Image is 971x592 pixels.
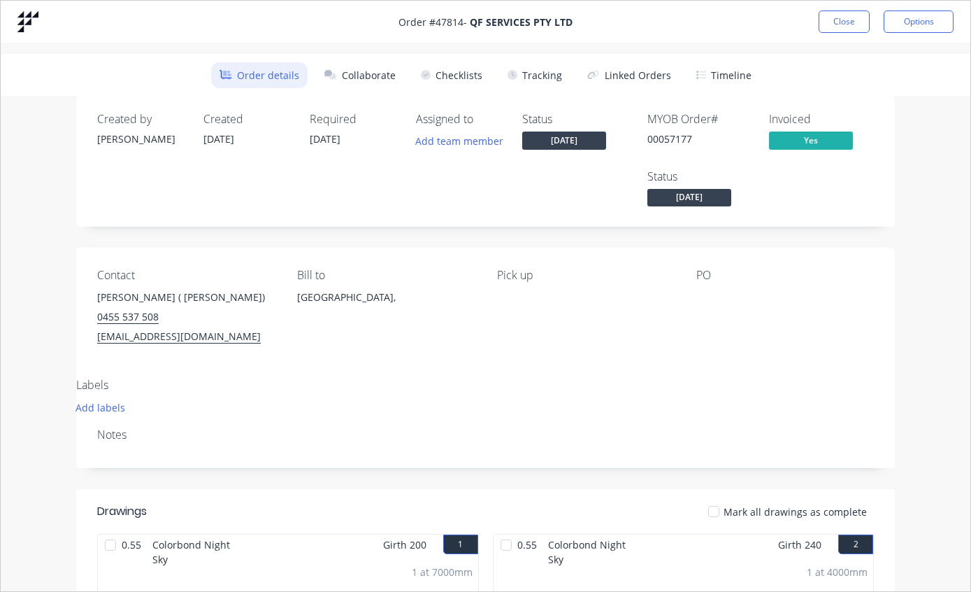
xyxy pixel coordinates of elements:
[807,565,868,579] div: 1 at 4000mm
[97,288,275,346] div: [PERSON_NAME] ( [PERSON_NAME])0455 537 508[EMAIL_ADDRESS][DOMAIN_NAME]
[416,132,511,150] button: Add team member
[416,113,500,126] div: Assigned to
[383,535,426,555] span: Girth 200
[522,113,606,126] div: Status
[522,132,606,149] span: [DATE]
[884,10,954,33] button: Options
[211,62,308,88] button: Order details
[97,113,181,126] div: Created by
[76,379,405,392] div: Labels
[647,132,752,146] div: 00057177
[542,535,640,559] span: Colorbond Night Sky
[497,269,675,282] div: Pick up
[647,170,752,183] div: Status
[97,428,874,442] div: Notes
[69,398,133,417] button: Add labels
[522,132,606,153] button: [DATE]
[647,189,731,206] span: [DATE]
[443,535,478,554] button: 1
[310,132,340,146] span: [DATE]
[316,62,404,88] button: Collaborate
[408,132,511,150] button: Add team member
[512,535,542,559] span: 0.55
[116,535,147,559] span: 0.55
[470,15,573,29] strong: QF SERVICES PTY LTD
[769,132,853,149] span: Yes
[778,535,821,555] span: Girth 240
[97,132,181,146] div: [PERSON_NAME]
[724,505,867,519] span: Mark all drawings as complete
[819,10,870,33] button: Close
[297,288,475,307] div: [GEOGRAPHIC_DATA],
[310,113,394,126] div: Required
[412,565,473,579] div: 1 at 7000mm
[838,535,873,554] button: 2
[769,113,874,126] div: Invoiced
[412,62,491,88] button: Checklists
[147,535,245,559] span: Colorbond Night Sky
[647,113,752,126] div: MYOB Order #
[398,15,573,29] span: Order # 47814 -
[696,269,874,282] div: PO
[97,503,147,520] div: Drawings
[688,62,760,88] button: Timeline
[647,189,731,210] button: [DATE]
[297,288,475,332] div: [GEOGRAPHIC_DATA],
[17,11,38,32] img: Factory
[203,132,234,146] span: [DATE]
[579,62,679,88] button: Linked Orders
[203,113,287,126] div: Created
[97,288,275,307] div: [PERSON_NAME] ( [PERSON_NAME])
[97,269,275,282] div: Contact
[499,62,570,88] button: Tracking
[297,269,475,282] div: Bill to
